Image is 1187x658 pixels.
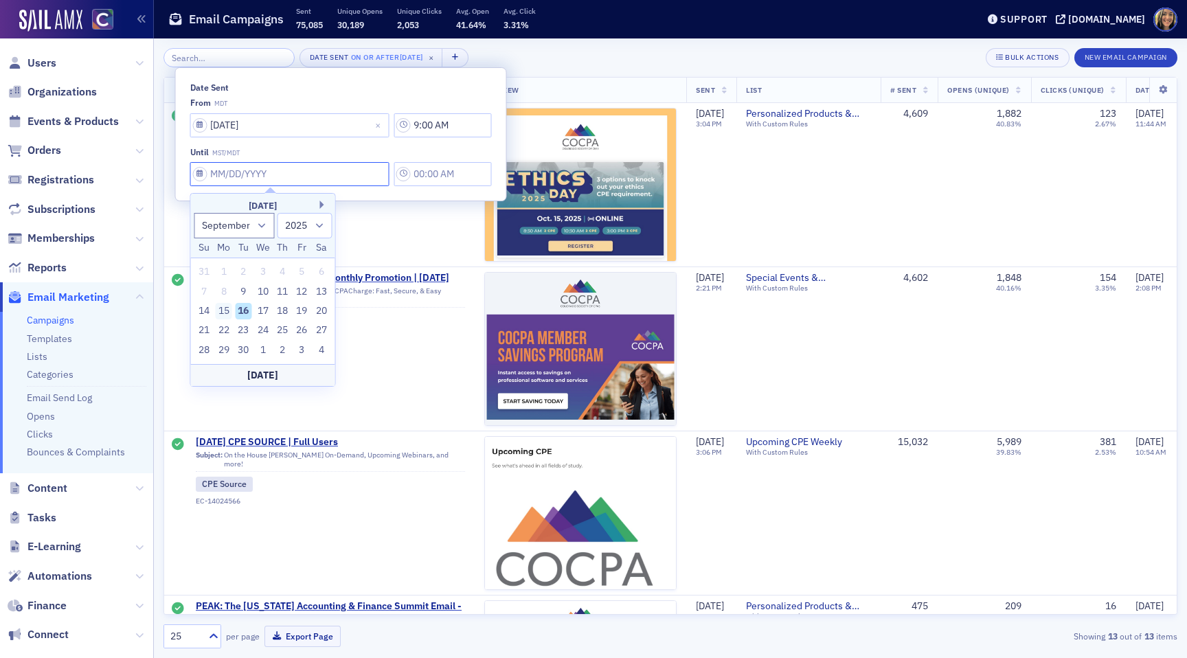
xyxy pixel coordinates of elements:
[235,342,251,359] div: Choose Tuesday, September 30th, 2025
[997,272,1021,284] div: 1,848
[8,143,61,158] a: Orders
[8,290,109,305] a: Email Marketing
[235,264,251,280] div: Not available Tuesday, September 2nd, 2025
[216,342,232,359] div: Choose Monday, September 29th, 2025
[196,436,465,449] span: [DATE] CPE SOURCE | Full Users
[997,436,1021,449] div: 5,989
[196,322,212,339] div: Choose Sunday, September 21st, 2025
[1135,283,1162,293] time: 2:08 PM
[1135,600,1164,612] span: [DATE]
[196,600,465,624] a: PEAK: The [US_STATE] Accounting & Finance Summit Email - CFO B&I
[294,303,310,319] div: Choose Friday, September 19th, 2025
[1100,272,1116,284] div: 154
[397,19,419,30] span: 2,053
[1000,13,1048,25] div: Support
[194,262,331,360] div: month 2025-09
[27,368,74,381] a: Categories
[216,284,232,300] div: Not available Monday, September 8th, 2025
[235,284,251,300] div: Choose Tuesday, September 9th, 2025
[1135,107,1164,120] span: [DATE]
[8,510,56,525] a: Tasks
[27,172,94,188] span: Registrations
[27,314,74,326] a: Campaigns
[190,113,389,137] input: MM/DD/YYYY
[190,147,209,157] div: until
[196,240,212,256] div: Su
[27,539,81,554] span: E-Learning
[190,162,389,186] input: MM/DD/YYYY
[746,108,871,120] span: Personalized Products & Events
[394,113,491,137] input: 00:00 AM
[294,284,310,300] div: Choose Friday, September 12th, 2025
[696,271,724,284] span: [DATE]
[191,199,335,213] div: [DATE]
[1100,108,1116,120] div: 123
[746,120,871,128] div: With Custom Rules
[1100,436,1116,449] div: 381
[163,48,295,67] input: Search…
[235,322,251,339] div: Choose Tuesday, September 23rd, 2025
[27,84,97,100] span: Organizations
[696,85,715,95] span: Sent
[27,114,119,129] span: Events & Products
[27,260,67,275] span: Reports
[1095,284,1116,293] div: 3.35%
[27,410,55,422] a: Opens
[1095,448,1116,457] div: 2.53%
[82,9,113,32] a: View Homepage
[216,264,232,280] div: Not available Monday, September 1st, 2025
[196,264,212,280] div: Not available Sunday, August 31st, 2025
[696,107,724,120] span: [DATE]
[216,322,232,339] div: Choose Monday, September 22nd, 2025
[1135,611,1162,621] time: 9:16 AM
[189,11,284,27] h1: Email Campaigns
[890,108,928,120] div: 4,609
[274,303,291,319] div: Choose Thursday, September 18th, 2025
[8,56,56,71] a: Users
[1005,600,1021,613] div: 209
[172,438,184,452] div: Sent
[746,85,762,95] span: List
[1153,8,1177,32] span: Profile
[394,162,491,186] input: 00:00 AM
[351,51,423,65] div: On or After
[746,272,871,284] a: Special Events & Announcements
[313,342,330,359] div: Choose Saturday, October 4th, 2025
[255,322,271,339] div: Choose Wednesday, September 24th, 2025
[196,451,223,468] span: Subject:
[27,332,72,345] a: Templates
[1095,612,1116,621] div: 3.37%
[296,19,323,30] span: 75,085
[274,240,291,256] div: Th
[310,53,349,62] div: Date Sent
[294,264,310,280] div: Not available Friday, September 5th, 2025
[504,6,536,16] p: Avg. Click
[8,539,81,554] a: E-Learning
[8,84,97,100] a: Organizations
[1006,612,1021,621] div: 44%
[8,114,119,129] a: Events & Products
[196,284,212,300] div: Not available Sunday, September 7th, 2025
[294,342,310,359] div: Choose Friday, October 3rd, 2025
[696,447,722,457] time: 3:06 PM
[8,231,95,246] a: Memberships
[27,598,67,613] span: Finance
[172,602,184,616] div: Sent
[27,56,56,71] span: Users
[696,283,722,293] time: 2:21 PM
[216,303,232,319] div: Choose Monday, September 15th, 2025
[996,448,1021,457] div: 39.83%
[397,6,442,16] p: Unique Clicks
[313,303,330,319] div: Choose Saturday, September 20th, 2025
[337,6,383,16] p: Unique Opens
[746,600,871,613] a: Personalized Products & Events
[19,10,82,32] img: SailAMX
[170,629,201,644] div: 25
[27,428,53,440] a: Clicks
[1135,447,1166,457] time: 10:54 AM
[425,52,438,64] span: ×
[190,82,229,93] div: Date Sent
